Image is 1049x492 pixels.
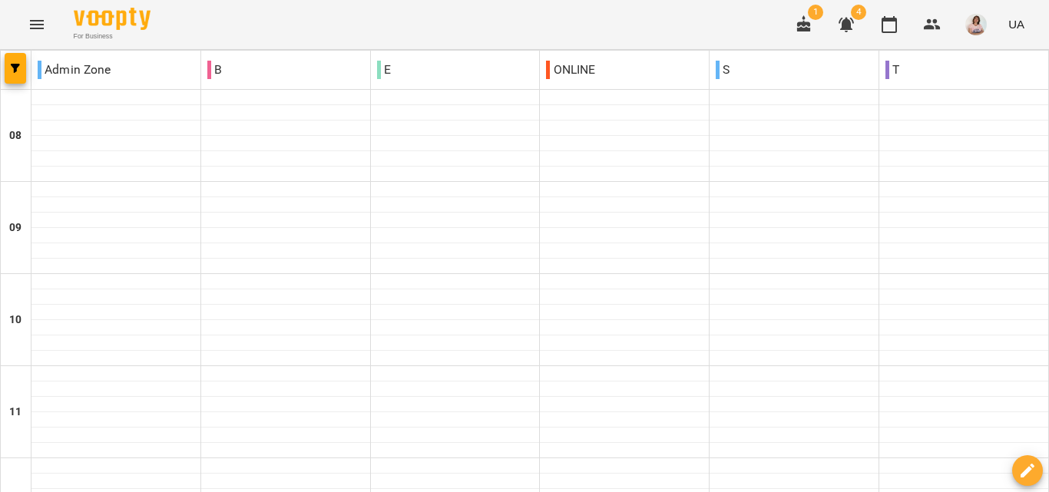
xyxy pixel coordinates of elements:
p: ONLINE [546,61,595,79]
span: For Business [74,31,151,41]
span: 1 [808,5,823,20]
img: a9a10fb365cae81af74a091d218884a8.jpeg [965,14,987,35]
button: Menu [18,6,55,43]
span: 4 [851,5,866,20]
button: UA [1002,10,1031,38]
span: UA [1008,16,1024,32]
p: B [207,61,222,79]
h6: 08 [9,127,22,144]
img: Voopty Logo [74,8,151,30]
p: T [885,61,899,79]
h6: 10 [9,312,22,329]
h6: 11 [9,404,22,421]
p: Admin Zone [38,61,111,79]
h6: 09 [9,220,22,236]
p: S [716,61,730,79]
p: E [377,61,391,79]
